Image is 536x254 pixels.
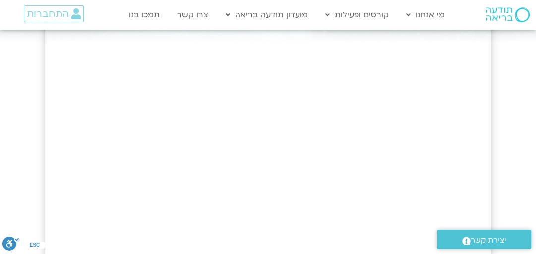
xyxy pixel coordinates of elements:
[124,5,165,24] a: תמכו בנו
[172,5,213,24] a: צרו קשר
[24,5,84,22] a: התחברות
[221,5,313,24] a: מועדון תודעה בריאה
[27,8,69,19] span: התחברות
[486,7,530,22] img: תודעה בריאה
[471,234,506,247] span: יצירת קשר
[437,230,531,249] a: יצירת קשר
[320,5,394,24] a: קורסים ופעילות
[401,5,450,24] a: מי אנחנו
